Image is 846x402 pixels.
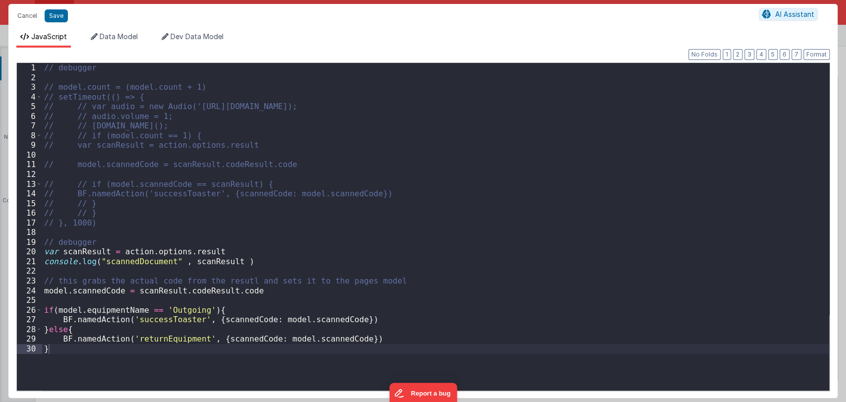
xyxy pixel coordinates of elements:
div: 27 [17,315,42,325]
span: JavaScript [31,32,67,41]
button: 7 [791,49,801,60]
button: 2 [733,49,742,60]
button: 1 [723,49,731,60]
div: 3 [17,82,42,92]
div: 20 [17,247,42,257]
div: 13 [17,179,42,189]
span: Data Model [100,32,138,41]
button: AI Assistant [759,8,818,21]
button: 6 [780,49,790,60]
div: 21 [17,257,42,267]
div: 2 [17,73,42,83]
div: 23 [17,276,42,286]
button: 5 [768,49,778,60]
div: 19 [17,237,42,247]
div: 16 [17,208,42,218]
span: Dev Data Model [170,32,224,41]
button: 4 [756,49,766,60]
div: 30 [17,344,42,354]
div: 17 [17,218,42,228]
div: 11 [17,160,42,170]
button: Format [803,49,830,60]
div: 24 [17,286,42,296]
div: 26 [17,305,42,315]
div: 1 [17,63,42,73]
div: 8 [17,131,42,141]
span: AI Assistant [775,10,814,18]
div: 7 [17,121,42,131]
div: 14 [17,189,42,199]
button: No Folds [688,49,721,60]
div: 22 [17,266,42,276]
div: 6 [17,112,42,121]
button: Cancel [12,9,42,23]
div: 25 [17,295,42,305]
div: 4 [17,92,42,102]
div: 9 [17,140,42,150]
div: 10 [17,150,42,160]
button: Save [45,9,68,22]
div: 15 [17,199,42,209]
div: 12 [17,170,42,179]
button: 3 [744,49,754,60]
div: 18 [17,228,42,237]
div: 29 [17,334,42,344]
div: 28 [17,325,42,335]
div: 5 [17,102,42,112]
